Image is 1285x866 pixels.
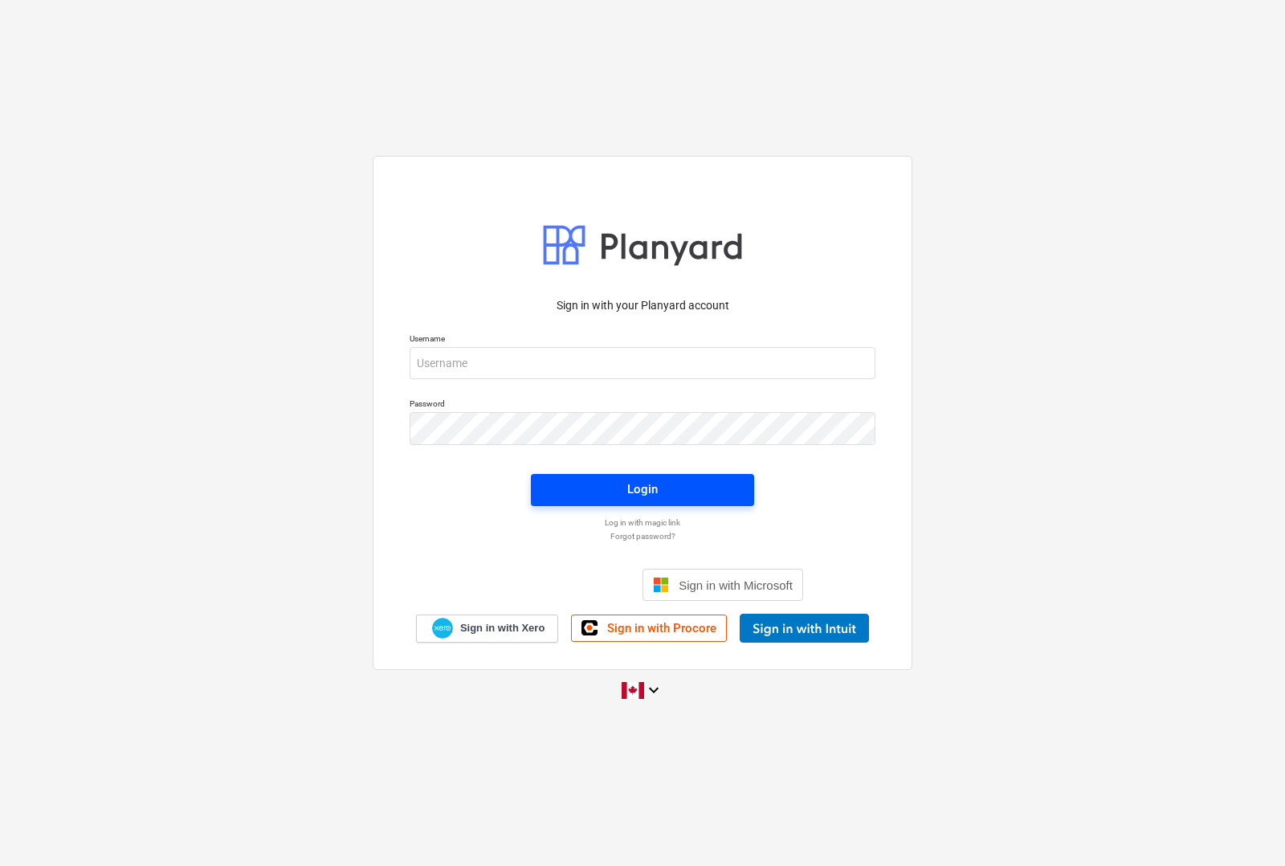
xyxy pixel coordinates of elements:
span: Sign in with Xero [460,621,545,635]
img: Microsoft logo [653,577,669,593]
span: Sign in with Procore [607,621,716,635]
a: Forgot password? [402,531,883,541]
div: Login [627,479,658,500]
img: Xero logo [432,618,453,639]
p: Sign in with your Planyard account [410,297,875,314]
p: Password [410,398,875,412]
input: Username [410,347,875,379]
span: Sign in with Microsoft [679,578,793,592]
a: Sign in with Xero [416,615,559,643]
a: Log in with magic link [402,517,883,528]
i: keyboard_arrow_down [644,680,663,700]
p: Username [410,333,875,347]
button: Login [531,474,754,506]
a: Sign in with Procore [571,615,727,642]
iframe: Sign in with Google Button [474,567,638,603]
